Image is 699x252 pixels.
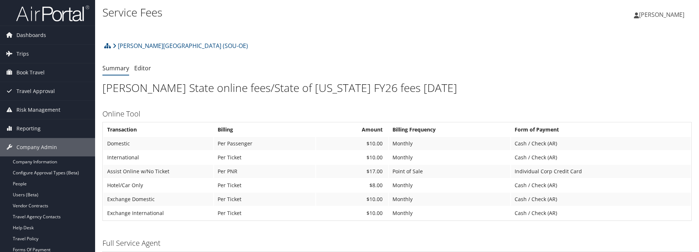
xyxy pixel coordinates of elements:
[511,207,691,220] td: Cash / Check (AR)
[102,80,692,96] h1: [PERSON_NAME] State online fees/State of [US_STATE] FY26 fees [DATE]
[16,82,55,100] span: Travel Approval
[16,138,57,156] span: Company Admin
[389,123,510,136] th: Billing Frequency
[316,193,388,206] td: $10.00
[389,193,510,206] td: Monthly
[102,238,692,248] h3: Full Service Agent
[511,123,691,136] th: Form of Payment
[316,207,388,220] td: $10.00
[214,207,315,220] td: Per Ticket
[104,207,213,220] td: Exchange International
[511,165,691,178] td: Individual Corp Credit Card
[634,4,692,26] a: [PERSON_NAME]
[389,179,510,192] td: Monthly
[16,26,46,44] span: Dashboards
[511,137,691,150] td: Cash / Check (AR)
[16,119,41,138] span: Reporting
[104,123,213,136] th: Transaction
[316,123,388,136] th: Amount
[16,63,45,82] span: Book Travel
[389,151,510,164] td: Monthly
[316,179,388,192] td: $8.00
[511,151,691,164] td: Cash / Check (AR)
[102,64,129,72] a: Summary
[16,45,29,63] span: Trips
[104,179,213,192] td: Hotel/Car Only
[214,151,315,164] td: Per Ticket
[389,207,510,220] td: Monthly
[102,5,495,20] h1: Service Fees
[214,179,315,192] td: Per Ticket
[104,151,213,164] td: International
[214,193,315,206] td: Per Ticket
[214,165,315,178] td: Per PNR
[316,137,388,150] td: $10.00
[511,193,691,206] td: Cash / Check (AR)
[389,165,510,178] td: Point of Sale
[16,101,60,119] span: Risk Management
[389,137,510,150] td: Monthly
[16,5,89,22] img: airportal-logo.png
[511,179,691,192] td: Cash / Check (AR)
[113,38,248,53] a: [PERSON_NAME][GEOGRAPHIC_DATA] (SOU-OE)
[316,165,388,178] td: $17.00
[214,123,315,136] th: Billing
[104,165,213,178] td: Assist Online w/No Ticket
[316,151,388,164] td: $10.00
[214,137,315,150] td: Per Passenger
[102,109,692,119] h3: Online Tool
[639,11,684,19] span: [PERSON_NAME]
[134,64,151,72] a: Editor
[104,193,213,206] td: Exchange Domestic
[104,137,213,150] td: Domestic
